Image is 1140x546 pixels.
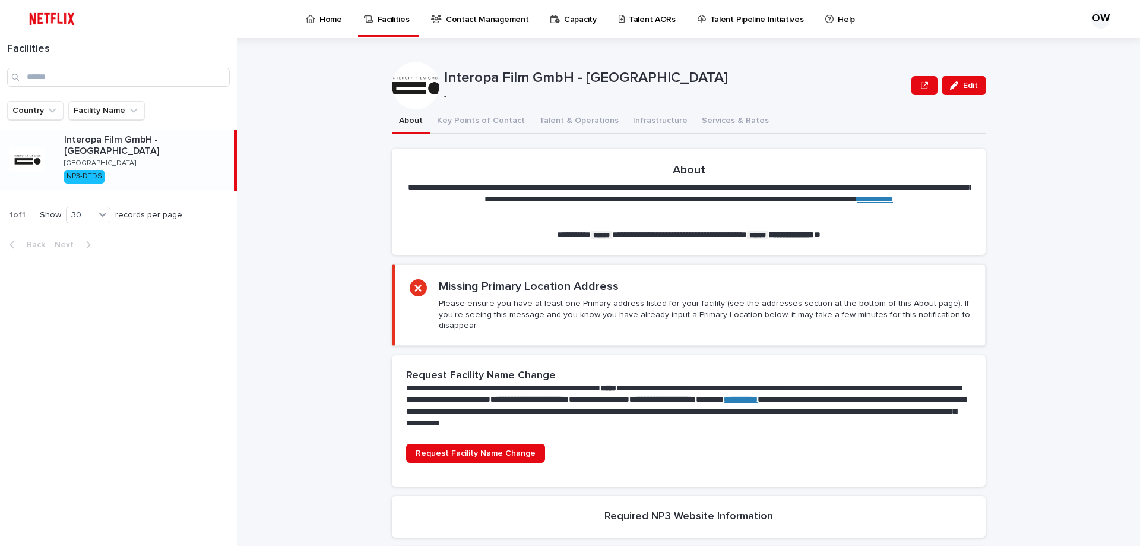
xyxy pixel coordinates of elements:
h2: Required NP3 Website Information [604,510,773,523]
p: records per page [115,210,182,220]
div: NP3-DTDS [64,170,104,183]
button: Country [7,101,64,120]
span: Edit [963,81,978,90]
button: Services & Rates [695,109,776,134]
p: [GEOGRAPHIC_DATA] [64,159,136,168]
button: Edit [942,76,986,95]
input: Search [7,68,230,87]
button: Infrastructure [626,109,695,134]
p: Show [40,210,61,220]
p: - [444,91,902,102]
span: Back [20,241,45,249]
button: Next [50,239,100,250]
p: Please ensure you have at least one Primary address listed for your facility (see the addresses s... [439,298,971,331]
img: ifQbXi3ZQGMSEF7WDB7W [24,7,80,31]
a: Request Facility Name Change [406,444,545,463]
h1: Facilities [7,43,230,56]
h2: Missing Primary Location Address [439,279,619,293]
p: Interopa Film GmbH - [GEOGRAPHIC_DATA] [64,134,229,157]
div: OW [1091,10,1110,29]
p: Interopa Film GmbH - [GEOGRAPHIC_DATA] [444,70,907,87]
h2: Request Facility Name Change [406,370,556,383]
div: 30 [66,209,95,222]
button: Talent & Operations [532,109,626,134]
span: Next [55,241,81,249]
span: Request Facility Name Change [416,449,536,457]
button: Facility Name [68,101,145,120]
button: About [392,109,430,134]
h2: About [673,163,705,177]
button: Key Points of Contact [430,109,532,134]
